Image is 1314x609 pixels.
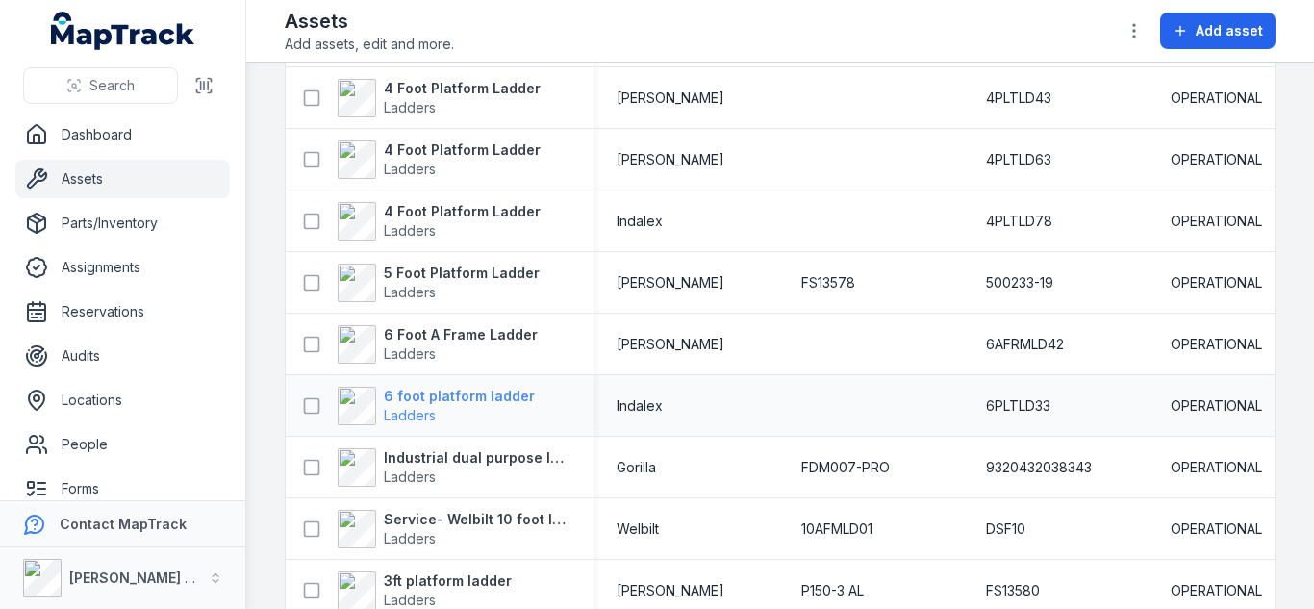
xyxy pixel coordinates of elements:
[89,76,135,95] span: Search
[986,458,1092,477] span: 9320432038343
[15,248,230,287] a: Assignments
[986,581,1040,600] span: FS13580
[384,345,436,362] span: Ladders
[1171,273,1262,292] span: OPERATIONAL
[338,79,541,117] a: 4 Foot Platform LadderLadders
[285,8,454,35] h2: Assets
[384,222,436,239] span: Ladders
[617,458,656,477] span: Gorilla
[1196,21,1263,40] span: Add asset
[1171,89,1262,108] span: OPERATIONAL
[15,381,230,419] a: Locations
[15,292,230,331] a: Reservations
[384,510,570,529] strong: Service- Welbilt 10 foot ladder
[986,150,1051,169] span: 4PLTLD63
[384,592,436,608] span: Ladders
[617,150,724,169] span: [PERSON_NAME]
[986,520,1025,539] span: DSF10
[1160,13,1276,49] button: Add asset
[384,530,436,546] span: Ladders
[384,99,436,115] span: Ladders
[384,264,540,283] strong: 5 Foot Platform Ladder
[1171,335,1262,354] span: OPERATIONAL
[1171,520,1262,539] span: OPERATIONAL
[801,520,872,539] span: 10AFMLD01
[338,264,540,302] a: 5 Foot Platform LadderLadders
[51,12,195,50] a: MapTrack
[384,284,436,300] span: Ladders
[1171,581,1262,600] span: OPERATIONAL
[338,448,570,487] a: Industrial dual purpose ladderLadders
[986,89,1051,108] span: 4PLTLD43
[15,160,230,198] a: Assets
[338,387,535,425] a: 6 foot platform ladderLadders
[801,273,855,292] span: FS13578
[384,202,541,221] strong: 4 Foot Platform Ladder
[384,387,535,406] strong: 6 foot platform ladder
[384,407,436,423] span: Ladders
[384,448,570,468] strong: Industrial dual purpose ladder
[617,581,724,600] span: [PERSON_NAME]
[338,510,570,548] a: Service- Welbilt 10 foot ladderLadders
[60,516,187,532] strong: Contact MapTrack
[384,140,541,160] strong: 4 Foot Platform Ladder
[617,89,724,108] span: [PERSON_NAME]
[15,337,230,375] a: Audits
[1171,150,1262,169] span: OPERATIONAL
[617,520,659,539] span: Welbilt
[986,335,1064,354] span: 6AFRMLD42
[801,458,890,477] span: FDM007-PRO
[384,325,538,344] strong: 6 Foot A Frame Ladder
[617,396,663,416] span: Indalex
[1171,212,1262,231] span: OPERATIONAL
[285,35,454,54] span: Add assets, edit and more.
[384,161,436,177] span: Ladders
[15,469,230,508] a: Forms
[338,325,538,364] a: 6 Foot A Frame LadderLadders
[384,79,541,98] strong: 4 Foot Platform Ladder
[23,67,178,104] button: Search
[15,204,230,242] a: Parts/Inventory
[338,140,541,179] a: 4 Foot Platform LadderLadders
[617,335,724,354] span: [PERSON_NAME]
[384,571,512,591] strong: 3ft platform ladder
[986,396,1050,416] span: 6PLTLD33
[1171,458,1262,477] span: OPERATIONAL
[15,115,230,154] a: Dashboard
[801,581,864,600] span: P150-3 AL
[1171,396,1262,416] span: OPERATIONAL
[338,202,541,241] a: 4 Foot Platform LadderLadders
[384,469,436,485] span: Ladders
[986,212,1052,231] span: 4PLTLD78
[617,273,724,292] span: [PERSON_NAME]
[986,273,1053,292] span: 500233-19
[15,425,230,464] a: People
[69,570,203,586] strong: [PERSON_NAME] Air
[617,212,663,231] span: Indalex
